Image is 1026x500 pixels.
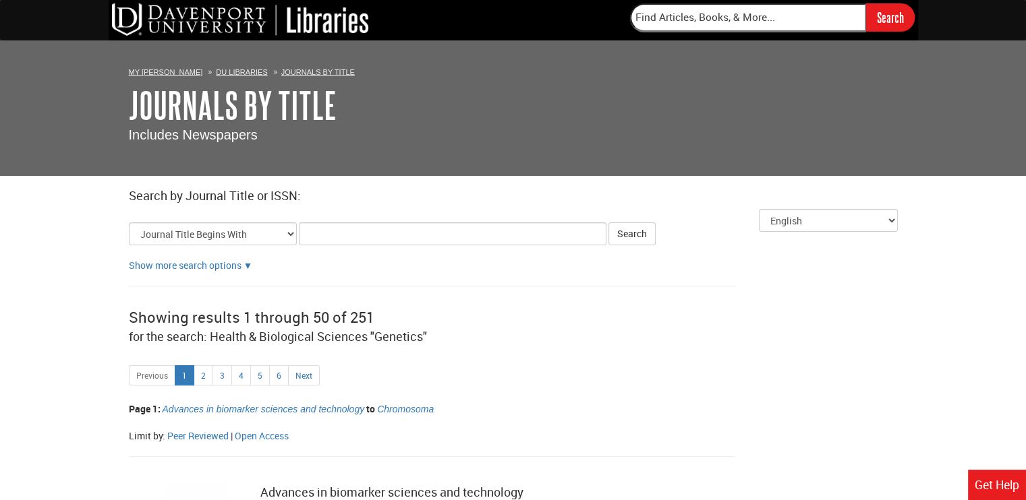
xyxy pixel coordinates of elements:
[608,222,656,245] button: Search
[129,189,898,203] h2: Search by Journal Title or ISSN:
[129,328,427,344] span: for the search: Health & Biological Sciences "Genetics"
[129,125,898,145] p: Includes Newspapers
[269,365,289,385] a: 6
[212,365,232,385] a: 3
[216,68,267,76] a: DU Libraries
[129,307,374,327] span: Showing results 1 through 50 of 251
[288,365,320,385] a: Next
[129,68,203,76] a: My [PERSON_NAME]
[129,259,241,272] a: Show more search options
[112,3,368,36] img: DU Libraries
[235,429,289,442] a: Filter by peer open access
[281,68,355,76] a: Journals By Title
[377,404,434,414] span: Chromosoma
[250,365,270,385] a: 5
[366,402,375,415] span: to
[630,3,866,32] input: Find Articles, Books, & More...
[968,470,1026,500] a: Get Help
[129,65,898,78] ol: Breadcrumbs
[175,365,194,385] a: 1
[260,477,261,478] label: Search inside this journal
[866,3,915,31] input: Search
[231,429,233,442] span: |
[167,429,229,442] a: Filter by peer reviewed
[194,365,213,385] a: 2
[231,365,251,385] a: 4
[129,402,161,415] span: Page 1:
[129,365,175,385] a: Previous
[129,429,165,442] span: Limit by:
[163,404,365,414] span: Advances in biomarker sciences and technology
[129,84,337,126] a: Journals By Title
[244,259,253,272] a: Show more search options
